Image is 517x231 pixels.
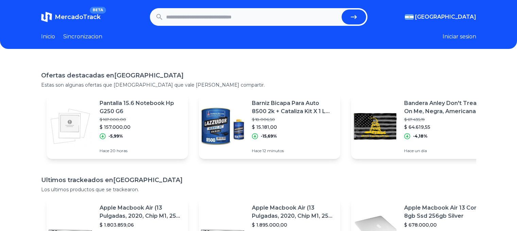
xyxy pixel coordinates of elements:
[404,124,487,130] p: $ 64.619,55
[100,124,183,130] p: $ 157.000,00
[404,204,487,220] p: Apple Macbook Air 13 Core I5 8gb Ssd 256gb Silver
[100,148,183,154] p: Hace 20 horas
[443,33,476,41] button: Iniciar sesion
[199,94,340,159] a: Featured imageBarniz Bicapa Para Auto 8500 2k + Cataliza Kit X 1 L Sherwin$ 18.006,50$ 15.181,00-...
[100,117,183,122] p: $ 167.000,00
[252,124,335,130] p: $ 15.181,00
[415,13,476,21] span: [GEOGRAPHIC_DATA]
[252,204,335,220] p: Apple Macbook Air (13 Pulgadas, 2020, Chip M1, 256 Gb De Ssd, 8 Gb De Ram) - Plata
[41,175,476,185] h1: Ultimos trackeados en [GEOGRAPHIC_DATA]
[41,12,101,22] a: MercadoTrackBETA
[252,117,335,122] p: $ 18.006,50
[41,33,55,41] a: Inicio
[413,134,428,139] p: -4,18%
[199,103,246,150] img: Featured image
[404,117,487,122] p: $ 67.435,19
[41,186,476,193] p: Los ultimos productos que se trackearon.
[252,221,335,228] p: $ 1.895.000,00
[405,14,414,20] img: Argentina
[41,12,52,22] img: MercadoTrack
[100,99,183,115] p: Pantalla 15.6 Notebook Hp G250 G6
[90,7,106,14] span: BETA
[100,221,183,228] p: $ 1.803.859,06
[41,82,476,88] p: Estas son algunas ofertas que [DEMOGRAPHIC_DATA] que vale [PERSON_NAME] compartir.
[252,148,335,154] p: Hace 12 minutos
[404,99,487,115] p: Bandera Anley Don't Tread On Me, Negra, Americana, 90 X 150
[63,33,102,41] a: Sincronizacion
[404,221,487,228] p: $ 678.000,00
[47,94,188,159] a: Featured imagePantalla 15.6 Notebook Hp G250 G6$ 167.000,00$ 157.000,00-5,99%Hace 20 horas
[351,94,493,159] a: Featured imageBandera Anley Don't Tread On Me, Negra, Americana, 90 X 150$ 67.435,19$ 64.619,55-4...
[404,148,487,154] p: Hace un día
[100,204,183,220] p: Apple Macbook Air (13 Pulgadas, 2020, Chip M1, 256 Gb De Ssd, 8 Gb De Ram) - Plata
[41,71,476,80] h1: Ofertas destacadas en [GEOGRAPHIC_DATA]
[108,134,123,139] p: -5,99%
[252,99,335,115] p: Barniz Bicapa Para Auto 8500 2k + Cataliza Kit X 1 L Sherwin
[261,134,277,139] p: -15,69%
[351,103,399,150] img: Featured image
[47,103,94,150] img: Featured image
[405,13,476,21] button: [GEOGRAPHIC_DATA]
[55,13,101,21] span: MercadoTrack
